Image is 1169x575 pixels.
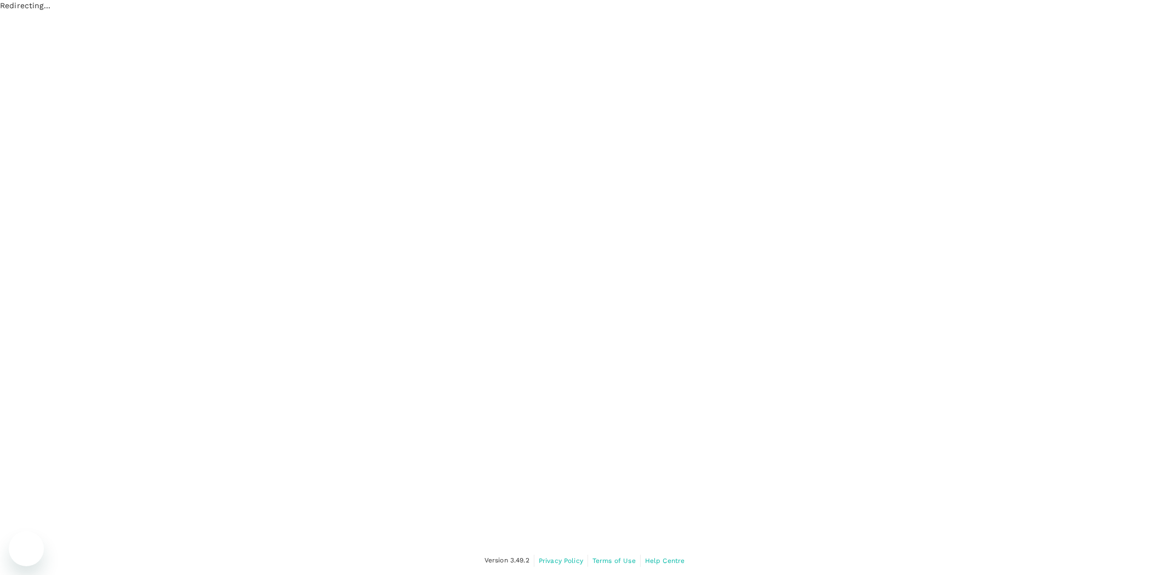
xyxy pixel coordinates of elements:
[645,557,685,565] span: Help Centre
[592,557,636,565] span: Terms of Use
[9,531,44,566] iframe: Button to launch messaging window
[592,555,636,567] a: Terms of Use
[539,557,583,565] span: Privacy Policy
[484,555,529,566] span: Version 3.49.2
[539,555,583,567] a: Privacy Policy
[645,555,685,567] a: Help Centre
